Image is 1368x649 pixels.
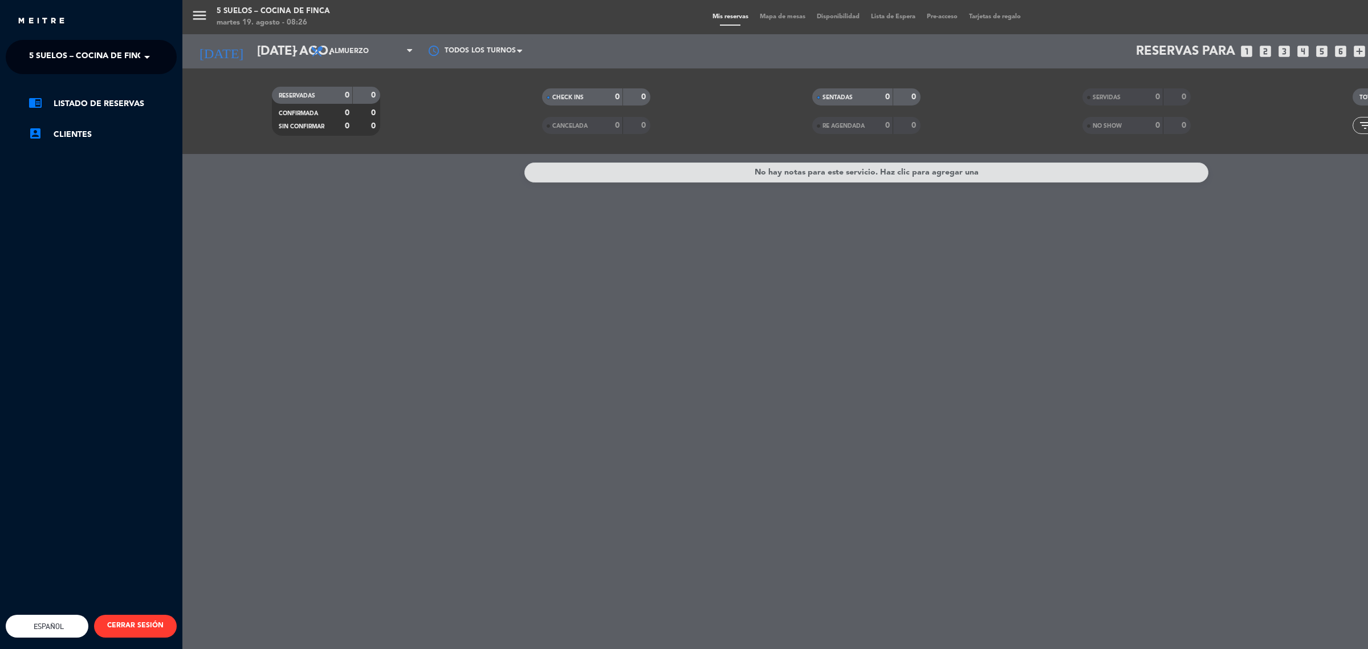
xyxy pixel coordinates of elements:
[28,97,177,111] a: chrome_reader_modeListado de Reservas
[31,622,64,631] span: Español
[94,615,177,638] button: CERRAR SESIÓN
[28,127,42,140] i: account_box
[28,128,177,141] a: account_boxClientes
[28,96,42,109] i: chrome_reader_mode
[17,17,66,26] img: MEITRE
[29,45,149,69] span: 5 SUELOS – COCINA DE FINCA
